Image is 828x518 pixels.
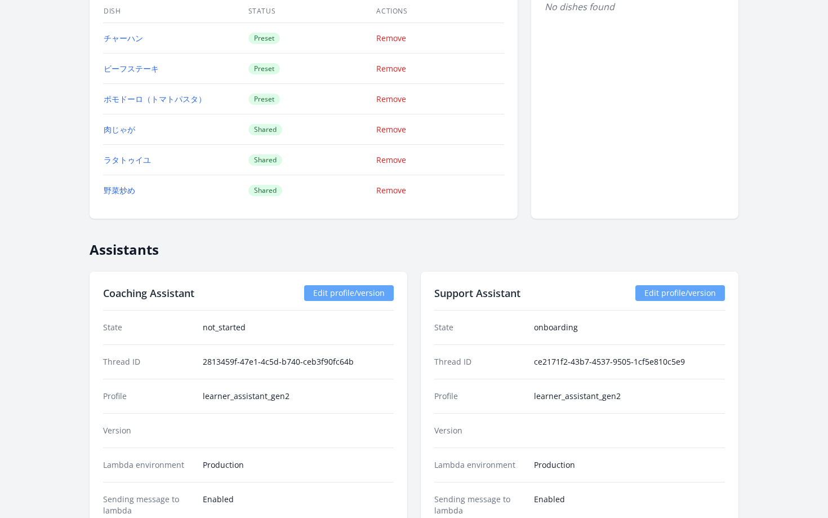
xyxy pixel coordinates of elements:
dt: Profile [434,391,525,402]
a: Edit profile/version [635,285,725,301]
dt: Lambda environment [103,459,194,471]
dt: Version [103,425,194,436]
a: Remove [376,33,406,43]
dd: Enabled [534,494,725,516]
dd: learner_assistant_gen2 [534,391,725,402]
a: Edit profile/version [304,285,394,301]
a: チャーハン [104,33,143,43]
span: Preset [248,63,280,74]
dt: Thread ID [434,356,525,368]
a: 肉じゃが [104,124,135,135]
a: Remove [376,154,406,165]
dt: Sending message to lambda [434,494,525,516]
dt: Lambda environment [434,459,525,471]
span: Shared [248,154,282,166]
span: Preset [248,94,280,105]
dd: Production [203,459,394,471]
dt: Thread ID [103,356,194,368]
h2: Assistants [90,232,738,258]
dd: Production [534,459,725,471]
dt: State [103,322,194,333]
h2: Support Assistant [434,285,520,301]
dd: ce2171f2-43b7-4537-9505-1cf5e810c5e9 [534,356,725,368]
dd: learner_assistant_gen2 [203,391,394,402]
dt: Profile [103,391,194,402]
dd: onboarding [534,322,725,333]
span: Shared [248,185,282,196]
dt: State [434,322,525,333]
a: ポモドーロ（トマトパスタ） [104,94,206,104]
a: Remove [376,94,406,104]
a: Remove [376,185,406,196]
dd: Enabled [203,494,394,516]
a: Remove [376,63,406,74]
span: Preset [248,33,280,44]
dd: 2813459f-47e1-4c5d-b740-ceb3f90fc64b [203,356,394,368]
dt: Sending message to lambda [103,494,194,516]
a: Remove [376,124,406,135]
dt: Version [434,425,525,436]
a: ビーフステーキ [104,63,159,74]
h2: Coaching Assistant [103,285,194,301]
dd: not_started [203,322,394,333]
a: ラタトゥイユ [104,154,151,165]
a: 野菜炒め [104,185,135,196]
span: Shared [248,124,282,135]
